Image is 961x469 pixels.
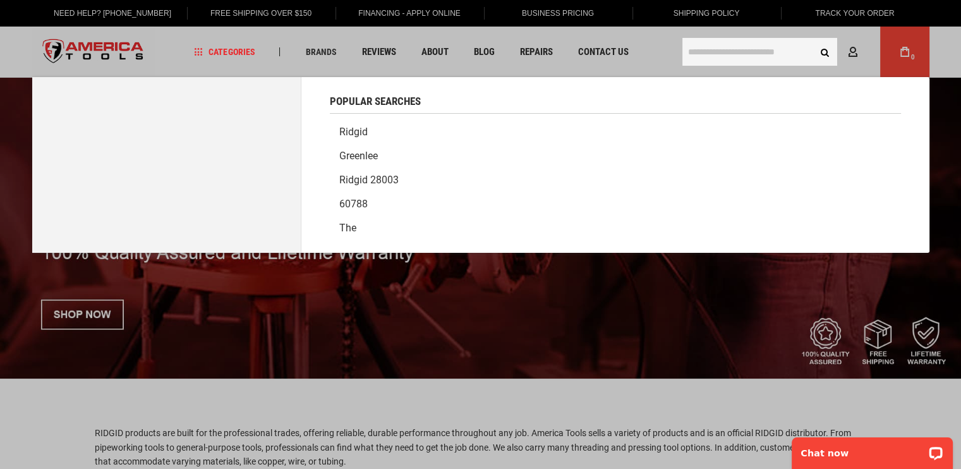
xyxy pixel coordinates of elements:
[330,192,901,216] a: 60788
[813,40,837,64] button: Search
[330,168,901,192] a: Ridgid 28003
[194,47,255,56] span: Categories
[330,96,421,107] span: Popular Searches
[330,120,901,144] a: Ridgid
[299,44,342,61] a: Brands
[330,216,901,240] a: The
[305,47,336,56] span: Brands
[783,429,961,469] iframe: LiveChat chat widget
[330,144,901,168] a: Greenlee
[188,44,260,61] a: Categories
